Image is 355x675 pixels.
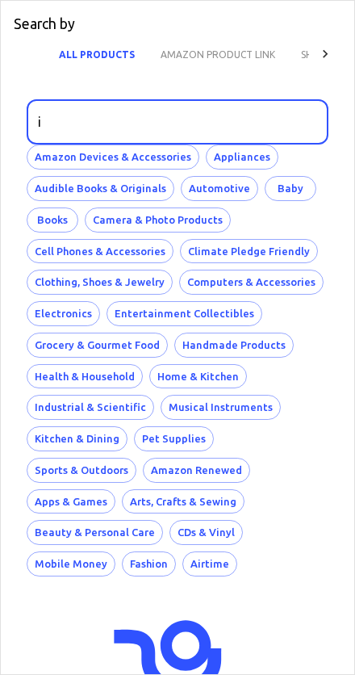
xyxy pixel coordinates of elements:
[106,301,262,326] button: Entertainment Collectibles
[27,208,78,233] button: Books
[182,551,237,576] button: Airtime
[181,176,258,201] button: Automotive
[27,99,317,145] input: Search by category or product name
[122,489,244,514] button: Arts, Crafts & Sewing
[27,489,115,514] button: Apps & Games
[169,520,243,545] button: CDs & Vinyl
[14,14,75,35] p: Search by
[27,426,127,451] button: Kitchen & Dining
[27,301,100,326] button: Electronics
[27,176,174,201] button: Audible Books & Originals
[180,239,318,264] button: Climate Pledge Friendly
[161,395,281,420] button: Musical Instruments
[27,458,136,483] button: Sports & Outdoors
[27,520,163,545] button: Beauty & Personal Care
[206,145,278,170] button: Appliances
[122,551,176,576] button: Fashion
[179,270,324,295] button: Computers & Accessories
[148,35,288,73] button: AMAZON PRODUCT LINK
[27,364,143,389] button: Health & Household
[143,458,250,483] button: Amazon Renewed
[27,270,173,295] button: Clothing, Shoes & Jewelry
[174,333,294,358] button: Handmade Products
[85,208,231,233] button: Camera & Photo Products
[27,145,199,170] button: Amazon Devices & Accessories
[149,364,247,389] button: Home & Kitchen
[46,35,148,73] button: ALL PRODUCTS
[27,395,154,420] button: Industrial & Scientific
[27,239,173,264] button: Cell Phones & Accessories
[265,176,316,201] button: Baby
[27,333,168,358] button: Grocery & Gourmet Food
[134,426,214,451] button: Pet Supplies
[27,551,115,576] button: Mobile Money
